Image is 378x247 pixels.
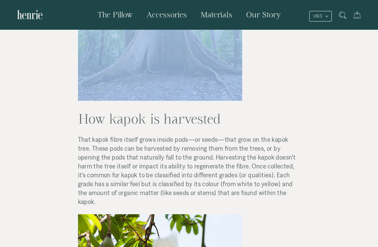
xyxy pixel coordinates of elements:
span: How kapok is harvested [78,111,221,126]
img: Henrie [17,7,43,23]
span: That kapok fibre itself grows inside pods—or seeds—that grow on the kapok tree. These pods can be... [78,136,296,205]
span: Our Story [246,10,281,19]
span: The Pillow [97,10,133,19]
span: Materials [200,10,232,19]
button: USD $ [309,11,332,22]
span: Accessories [146,10,187,19]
